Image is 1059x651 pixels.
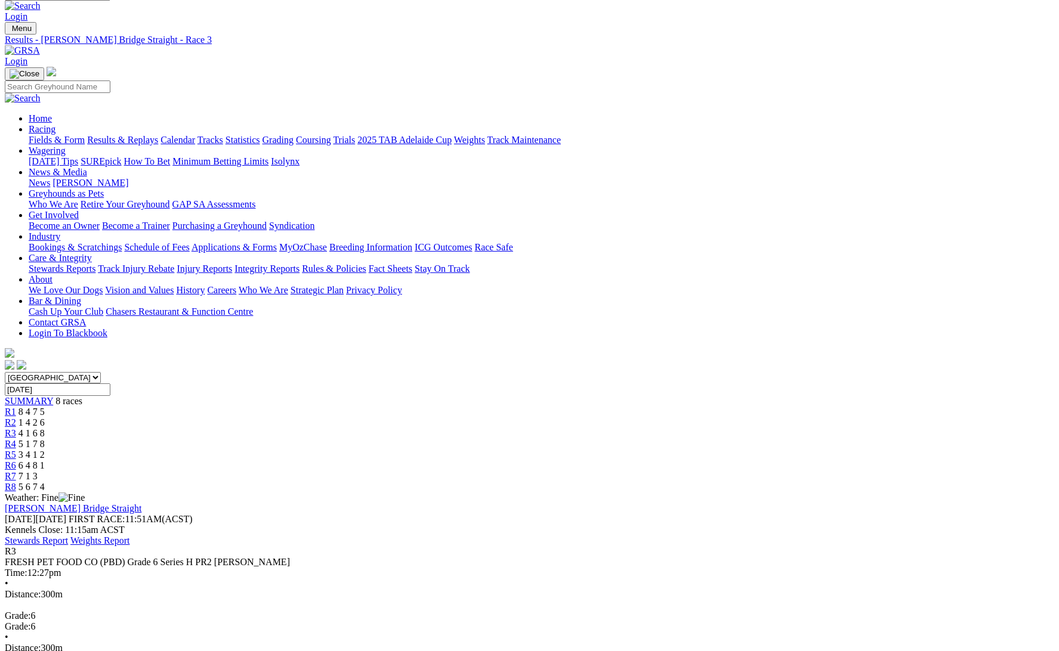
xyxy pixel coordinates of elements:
span: 6 4 8 1 [18,460,45,470]
a: We Love Our Dogs [29,285,103,295]
a: Get Involved [29,210,79,220]
a: Who We Are [29,199,78,209]
span: 11:51AM(ACST) [69,514,193,524]
span: [DATE] [5,514,36,524]
a: SUREpick [81,156,121,166]
a: Stewards Reports [29,263,95,274]
a: Breeding Information [329,242,412,252]
a: R1 [5,407,16,417]
a: R6 [5,460,16,470]
a: Bookings & Scratchings [29,242,122,252]
a: Weights Report [70,535,130,545]
a: Syndication [269,221,314,231]
div: Greyhounds as Pets [29,199,1054,210]
a: Calendar [160,135,195,145]
a: Stewards Report [5,535,68,545]
a: Applications & Forms [192,242,277,252]
a: Home [29,113,52,123]
div: News & Media [29,178,1054,188]
a: Tracks [197,135,223,145]
a: Bar & Dining [29,296,81,306]
a: Cash Up Your Club [29,306,103,317]
div: 6 [5,610,1054,621]
a: Contact GRSA [29,317,86,327]
img: GRSA [5,45,40,56]
span: 1 4 2 6 [18,417,45,427]
a: Schedule of Fees [124,242,189,252]
a: Track Maintenance [487,135,561,145]
span: Menu [12,24,32,33]
button: Toggle navigation [5,67,44,80]
span: FIRST RACE: [69,514,125,524]
a: Fact Sheets [369,263,412,274]
a: History [176,285,205,295]
img: Fine [58,492,85,503]
img: Search [5,93,41,104]
a: Care & Integrity [29,253,92,263]
img: facebook.svg [5,360,14,370]
a: [PERSON_NAME] [53,178,128,188]
img: logo-grsa-white.png [47,67,56,76]
span: • [5,632,8,642]
a: Fields & Form [29,135,85,145]
a: Become an Owner [29,221,100,231]
a: R2 [5,417,16,427]
div: 300m [5,589,1054,600]
a: Chasers Restaurant & Function Centre [106,306,253,317]
a: Results & Replays [87,135,158,145]
a: R5 [5,449,16,460]
input: Search [5,80,110,93]
span: 8 4 7 5 [18,407,45,417]
span: Distance: [5,589,41,599]
span: 3 4 1 2 [18,449,45,460]
a: ICG Outcomes [415,242,472,252]
div: Kennels Close: 11:15am ACST [5,525,1054,535]
a: Who We Are [239,285,288,295]
a: Careers [207,285,236,295]
a: R8 [5,482,16,492]
span: Grade: [5,610,31,621]
button: Toggle navigation [5,22,36,35]
a: R4 [5,439,16,449]
a: Isolynx [271,156,300,166]
span: R3 [5,546,16,556]
input: Select date [5,383,110,396]
span: 5 1 7 8 [18,439,45,449]
div: 6 [5,621,1054,632]
a: Login [5,11,27,21]
a: Stay On Track [415,263,470,274]
a: Privacy Policy [346,285,402,295]
a: R7 [5,471,16,481]
a: Grading [263,135,294,145]
a: Become a Trainer [102,221,170,231]
span: R3 [5,428,16,438]
div: Racing [29,135,1054,145]
a: Coursing [296,135,331,145]
a: MyOzChase [279,242,327,252]
a: Track Injury Rebate [98,263,174,274]
a: Race Safe [474,242,512,252]
a: Injury Reports [177,263,232,274]
a: Results - [PERSON_NAME] Bridge Straight - Race 3 [5,35,1054,45]
span: 4 1 6 8 [18,428,45,438]
a: SUMMARY [5,396,53,406]
a: [DATE] Tips [29,156,78,166]
div: 12:27pm [5,568,1054,578]
span: 8 races [55,396,82,406]
a: [PERSON_NAME] Bridge Straight [5,503,141,513]
a: Login To Blackbook [29,328,107,338]
a: Strategic Plan [291,285,344,295]
a: Greyhounds as Pets [29,188,104,199]
a: How To Bet [124,156,171,166]
a: Minimum Betting Limits [172,156,268,166]
span: [DATE] [5,514,66,524]
a: News [29,178,50,188]
div: Bar & Dining [29,306,1054,317]
img: logo-grsa-white.png [5,348,14,358]
a: Purchasing a Greyhound [172,221,267,231]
